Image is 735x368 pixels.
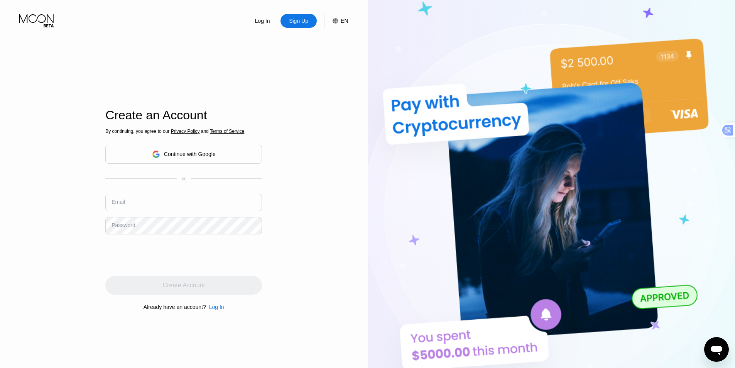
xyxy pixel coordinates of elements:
span: Terms of Service [210,129,244,134]
div: Password [112,222,135,228]
div: or [182,176,186,181]
span: and [199,129,210,134]
div: Already have an account? [144,304,206,310]
div: Log In [206,304,224,310]
div: Continue with Google [164,151,216,157]
iframe: reCAPTCHA [105,240,223,270]
div: Log In [209,304,224,310]
div: Log In [254,17,271,25]
span: Privacy Policy [171,129,200,134]
iframe: Button to launch messaging window [704,337,729,362]
div: By continuing, you agree to our [105,129,262,134]
div: EN [341,18,348,24]
div: EN [324,14,348,28]
div: Create an Account [105,108,262,122]
div: Log In [244,14,280,28]
div: Email [112,199,125,205]
div: Sign Up [288,17,309,25]
div: Sign Up [280,14,317,28]
div: Continue with Google [105,145,262,164]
